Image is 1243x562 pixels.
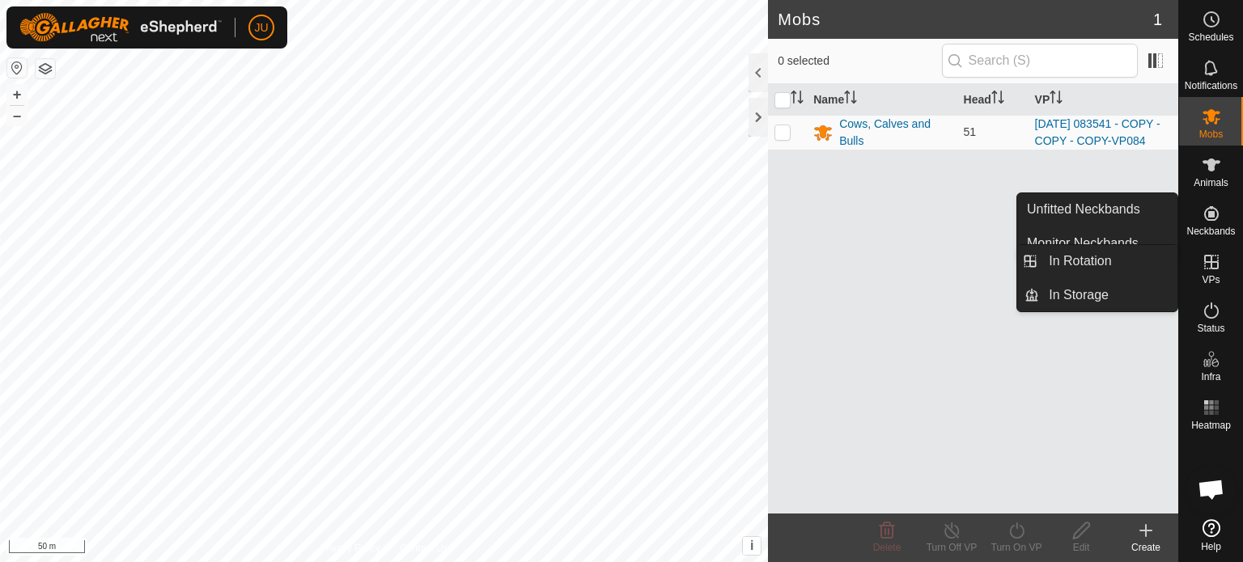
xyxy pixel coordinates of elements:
[839,116,950,150] div: Cows, Calves and Bulls
[778,10,1153,29] h2: Mobs
[807,84,957,116] th: Name
[1153,7,1162,32] span: 1
[7,106,27,125] button: –
[984,540,1049,555] div: Turn On VP
[964,125,977,138] span: 51
[1050,93,1063,106] p-sorticon: Activate to sort
[1039,245,1177,277] a: In Rotation
[1188,32,1233,42] span: Schedules
[1114,540,1178,555] div: Create
[1194,178,1228,188] span: Animals
[844,93,857,106] p-sorticon: Activate to sort
[873,542,901,553] span: Delete
[7,58,27,78] button: Reset Map
[750,539,753,552] span: i
[1017,227,1177,260] a: Monitor Neckbands
[254,19,268,36] span: JU
[1017,245,1177,277] li: In Rotation
[1035,117,1160,147] a: [DATE] 083541 - COPY - COPY - COPY-VP084
[942,44,1138,78] input: Search (S)
[19,13,222,42] img: Gallagher Logo
[1191,420,1231,430] span: Heatmap
[991,93,1004,106] p-sorticon: Activate to sort
[1039,279,1177,311] a: In Storage
[743,537,761,555] button: i
[1049,540,1114,555] div: Edit
[1027,234,1139,253] span: Monitor Neckbands
[1049,285,1109,305] span: In Storage
[1027,200,1140,219] span: Unfitted Neckbands
[1197,323,1224,333] span: Status
[1201,372,1220,382] span: Infra
[1017,279,1177,311] li: In Storage
[7,85,27,104] button: +
[1201,542,1221,551] span: Help
[919,540,984,555] div: Turn Off VP
[1202,275,1220,285] span: VPs
[400,541,448,556] a: Contact Us
[957,84,1029,116] th: Head
[1049,251,1111,271] span: In Rotation
[1029,84,1178,116] th: VP
[1185,81,1237,91] span: Notifications
[1199,129,1223,139] span: Mobs
[1017,193,1177,226] a: Unfitted Neckbands
[1187,465,1236,513] div: Open chat
[1186,226,1235,236] span: Neckbands
[36,59,55,78] button: Map Layers
[1179,513,1243,558] a: Help
[320,541,381,556] a: Privacy Policy
[778,53,941,70] span: 0 selected
[791,93,804,106] p-sorticon: Activate to sort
